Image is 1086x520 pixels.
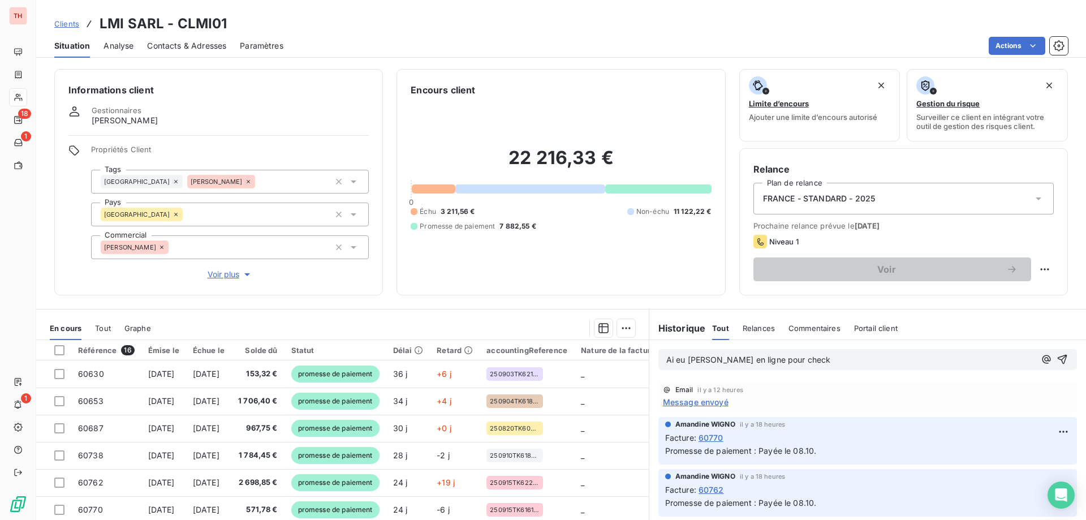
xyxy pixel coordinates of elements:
[767,265,1006,274] span: Voir
[54,18,79,29] a: Clients
[50,324,81,333] span: En cours
[104,244,156,251] span: [PERSON_NAME]
[193,423,219,433] span: [DATE]
[989,37,1045,55] button: Actions
[699,484,724,496] span: 60762
[193,396,219,406] span: [DATE]
[636,207,669,217] span: Non-échu
[675,386,693,393] span: Email
[441,207,475,217] span: 3 211,56 €
[148,450,175,460] span: [DATE]
[743,324,775,333] span: Relances
[21,393,31,403] span: 1
[291,346,380,355] div: Statut
[21,131,31,141] span: 1
[753,221,1054,230] span: Prochaine relance prévue le
[193,478,219,487] span: [DATE]
[663,396,729,408] span: Message envoyé
[121,345,134,355] span: 16
[183,209,192,220] input: Ajouter une valeur
[916,99,980,108] span: Gestion du risque
[78,478,104,487] span: 60762
[907,69,1068,141] button: Gestion du risqueSurveiller ce client en intégrant votre outil de gestion des risques client.
[238,450,278,461] span: 1 784,45 €
[393,369,408,379] span: 36 j
[255,177,264,187] input: Ajouter une valeur
[68,83,369,97] h6: Informations client
[91,145,369,161] span: Propriétés Client
[147,40,226,51] span: Contacts & Adresses
[393,396,408,406] span: 34 j
[193,369,219,379] span: [DATE]
[499,221,536,231] span: 7 882,55 €
[665,446,817,455] span: Promesse de paiement : Payée le 08.10.
[238,504,278,515] span: 571,78 €
[238,368,278,380] span: 153,32 €
[437,346,473,355] div: Retard
[675,471,735,482] span: Amandine WIGNO
[9,495,27,513] img: Logo LeanPay
[420,221,495,231] span: Promesse de paiement
[697,386,743,393] span: il y a 12 heures
[54,40,90,51] span: Situation
[490,398,540,405] span: 250904TK61854AD-1
[104,178,170,185] span: [GEOGRAPHIC_DATA]
[437,505,450,514] span: -6 j
[291,474,380,491] span: promesse de paiement
[763,193,876,204] span: FRANCE - STANDARD - 2025
[854,324,898,333] span: Portail client
[78,345,135,355] div: Référence
[788,324,841,333] span: Commentaires
[393,450,408,460] span: 28 j
[411,147,711,181] h2: 22 216,33 €
[393,478,408,487] span: 24 j
[291,420,380,437] span: promesse de paiement
[92,106,141,115] span: Gestionnaires
[78,505,103,514] span: 60770
[699,432,723,444] span: 60770
[490,425,540,432] span: 250820TK60573NG/1
[753,162,1054,176] h6: Relance
[208,269,253,280] span: Voir plus
[91,268,369,281] button: Voir plus
[393,346,424,355] div: Délai
[749,99,809,108] span: Limite d’encours
[437,450,450,460] span: -2 j
[749,113,877,122] span: Ajouter une limite d’encours autorisé
[100,14,227,34] h3: LMI SARL - CLMI01
[769,237,799,246] span: Niveau 1
[291,366,380,383] span: promesse de paiement
[581,369,584,379] span: _
[581,478,584,487] span: _
[437,478,455,487] span: +19 j
[95,324,111,333] span: Tout
[490,506,540,513] span: 250915TK61619NG/1
[490,452,540,459] span: 250910TK61869AW -
[712,324,729,333] span: Tout
[486,346,567,355] div: accountingReference
[193,346,225,355] div: Échue le
[674,207,712,217] span: 11 122,22 €
[393,423,408,433] span: 30 j
[437,369,451,379] span: +6 j
[238,423,278,434] span: 967,75 €
[437,423,451,433] span: +0 j
[291,501,380,518] span: promesse de paiement
[739,69,900,141] button: Limite d’encoursAjouter une limite d’encours autorisé
[649,321,706,335] h6: Historique
[148,478,175,487] span: [DATE]
[54,19,79,28] span: Clients
[420,207,436,217] span: Échu
[666,355,831,364] span: Ai eu [PERSON_NAME] en ligne pour check
[490,371,540,377] span: 250903TK62134AW -
[1048,482,1075,509] div: Open Intercom Messenger
[92,115,158,126] span: [PERSON_NAME]
[240,40,283,51] span: Paramètres
[437,396,451,406] span: +4 j
[665,484,696,496] span: Facture :
[193,505,219,514] span: [DATE]
[665,432,696,444] span: Facture :
[9,7,27,25] div: TH
[148,423,175,433] span: [DATE]
[148,369,175,379] span: [DATE]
